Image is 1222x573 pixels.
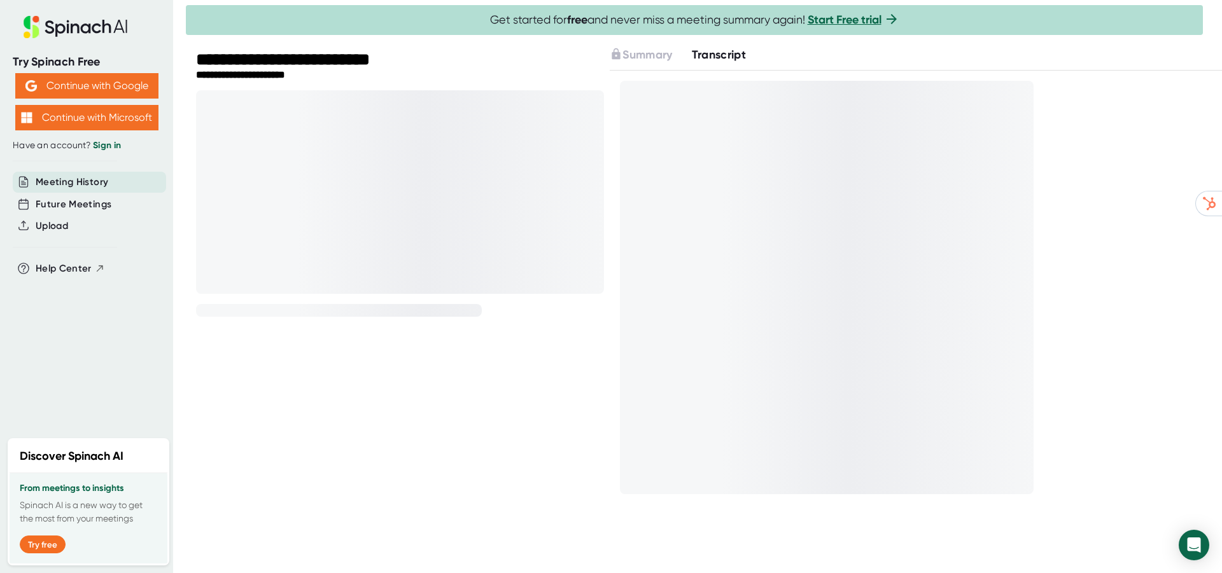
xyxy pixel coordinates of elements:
[36,175,108,190] button: Meeting History
[25,80,37,92] img: Aehbyd4JwY73AAAAAElFTkSuQmCC
[15,73,158,99] button: Continue with Google
[36,261,105,276] button: Help Center
[13,140,160,151] div: Have an account?
[622,48,672,62] span: Summary
[692,46,747,64] button: Transcript
[36,219,68,233] button: Upload
[20,448,123,465] h2: Discover Spinach AI
[93,140,121,151] a: Sign in
[567,13,587,27] b: free
[1179,530,1209,560] div: Open Intercom Messenger
[808,13,881,27] a: Start Free trial
[610,46,672,64] button: Summary
[20,499,157,525] p: Spinach AI is a new way to get the most from your meetings
[692,48,747,62] span: Transcript
[20,535,66,553] button: Try free
[610,46,691,64] div: Upgrade to access
[15,105,158,130] button: Continue with Microsoft
[36,197,111,212] button: Future Meetings
[490,13,899,27] span: Get started for and never miss a meeting summary again!
[20,483,157,494] h3: From meetings to insights
[36,261,92,276] span: Help Center
[13,55,160,69] div: Try Spinach Free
